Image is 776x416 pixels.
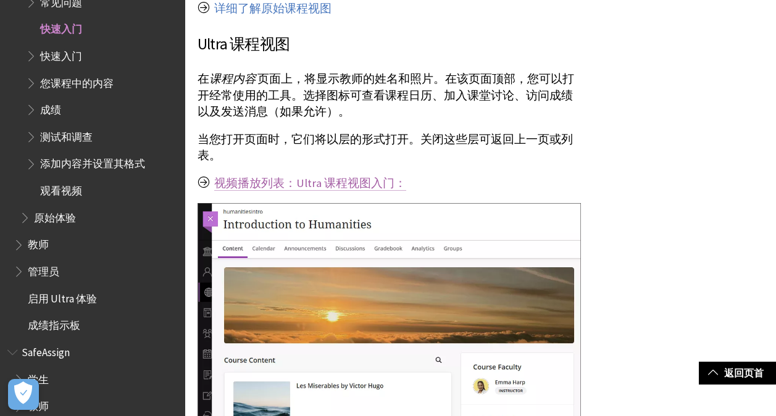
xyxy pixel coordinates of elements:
span: 原始体验 [34,207,76,224]
span: 教师 [28,235,49,251]
span: 您课程中的内容 [40,73,114,89]
p: 在 页面上，将显示教师的姓名和照片。在该页面顶部，您可以打开经常使用的工具。选择图标可查看课程日历、加入课堂讨论、访问成绩以及发送消息（如果允许）。 [198,71,581,120]
span: 学生 [28,369,49,386]
span: 课程内容 [209,72,256,86]
a: 视频播放列表：Ultra 课程视图入门： [214,176,406,191]
button: Open Preferences [8,379,39,410]
span: 启用 Ultra 体验 [28,288,97,305]
span: 教师 [28,396,49,413]
span: 测试和调查 [40,127,93,143]
a: 返回页首 [699,362,776,385]
span: 快速入门 [40,19,82,35]
p: 当您打开页面时，它们将以层的形式打开。关闭这些层可返回上一页或列表。 [198,131,581,164]
a: 详细了解原始课程视图 [214,1,332,16]
span: 成绩指示板 [28,315,80,332]
span: 管理员 [28,261,59,278]
h3: Ultra 课程视图 [198,33,581,56]
span: 添加内容并设置其格式 [40,154,145,170]
span: 成绩 [40,99,61,116]
span: 快速入门 [40,46,82,62]
span: 观看视频 [40,180,82,197]
span: SafeAssign [22,342,70,359]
